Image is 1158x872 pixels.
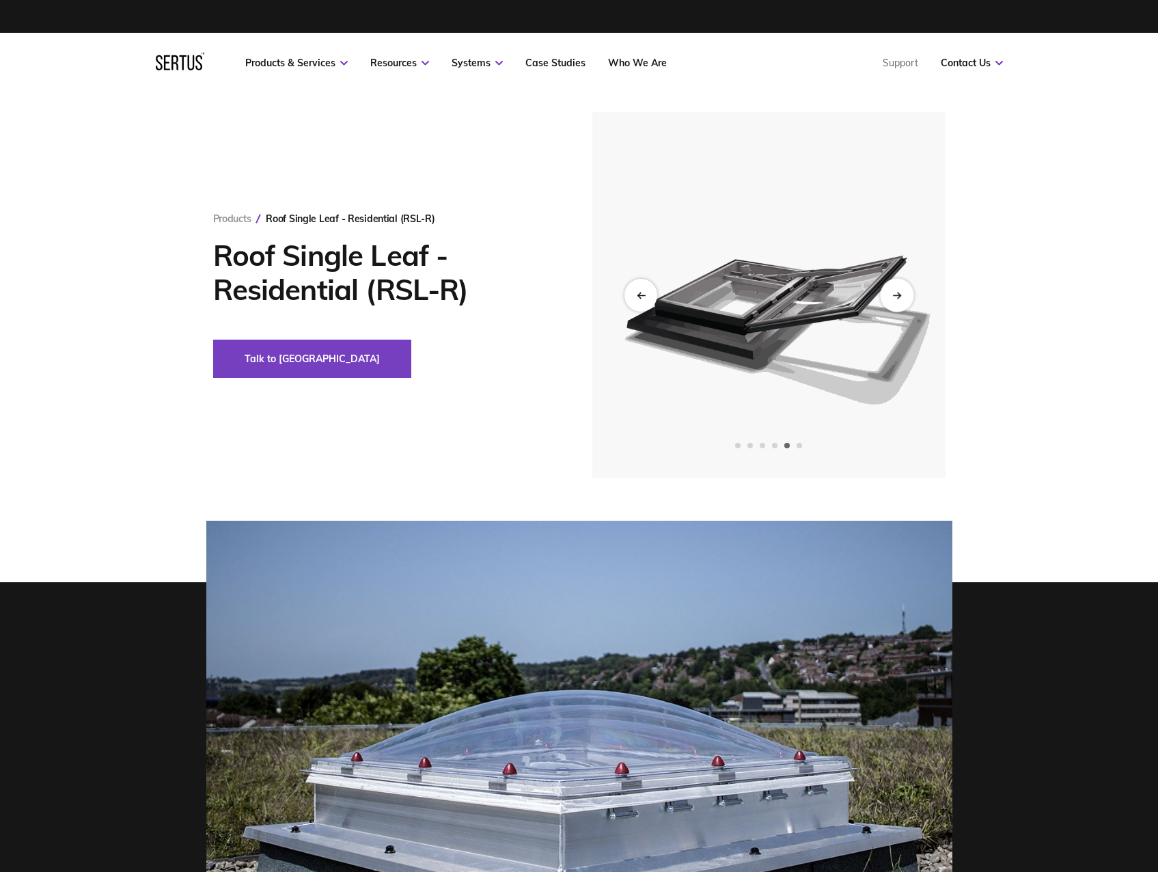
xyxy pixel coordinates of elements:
[760,443,765,448] span: Go to slide 3
[452,57,503,69] a: Systems
[213,239,551,307] h1: Roof Single Leaf - Residential (RSL-R)
[608,57,667,69] a: Who We Are
[880,278,913,312] div: Next slide
[624,279,657,312] div: Previous slide
[525,57,585,69] a: Case Studies
[735,443,741,448] span: Go to slide 1
[245,57,348,69] a: Products & Services
[747,443,753,448] span: Go to slide 2
[797,443,802,448] span: Go to slide 6
[213,340,411,378] button: Talk to [GEOGRAPHIC_DATA]
[213,213,251,225] a: Products
[883,57,918,69] a: Support
[370,57,429,69] a: Resources
[941,57,1003,69] a: Contact Us
[772,443,777,448] span: Go to slide 4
